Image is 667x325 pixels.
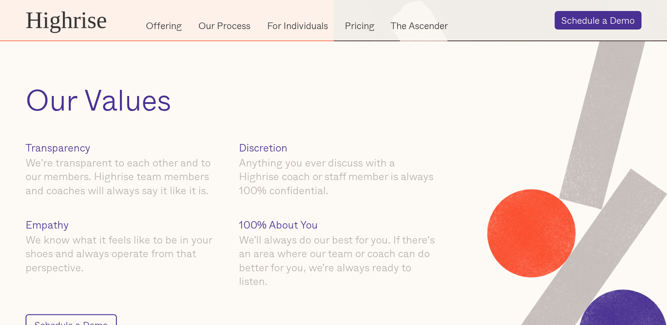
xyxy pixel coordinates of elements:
h2: Our Values [26,83,436,115]
h4: Discretion [238,141,436,154]
a: Highrise [26,4,127,37]
a: Pricing [345,19,374,32]
div: Anything you ever discuss with a Highrise coach or staff member is always 100% confidential. [238,156,436,197]
div: Highrise [26,7,107,33]
div: We'll always do our best for you. If there's an area where our team or coach can do better for yo... [238,233,436,288]
div: We're transparent to each other and to our members. Highrise team members and coaches will always... [26,156,223,197]
a: Schedule a Demo [555,11,641,30]
a: For Individuals [267,19,328,32]
a: Offering [146,19,182,32]
h4: Empathy [26,218,223,231]
a: Our Process [198,19,250,32]
h4: Transparency [26,141,223,154]
h4: 100% About You [238,218,436,231]
div: We know what it feels like to be in your shoes and always operate from that perspective. [26,233,223,274]
a: The Ascender [391,19,448,32]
